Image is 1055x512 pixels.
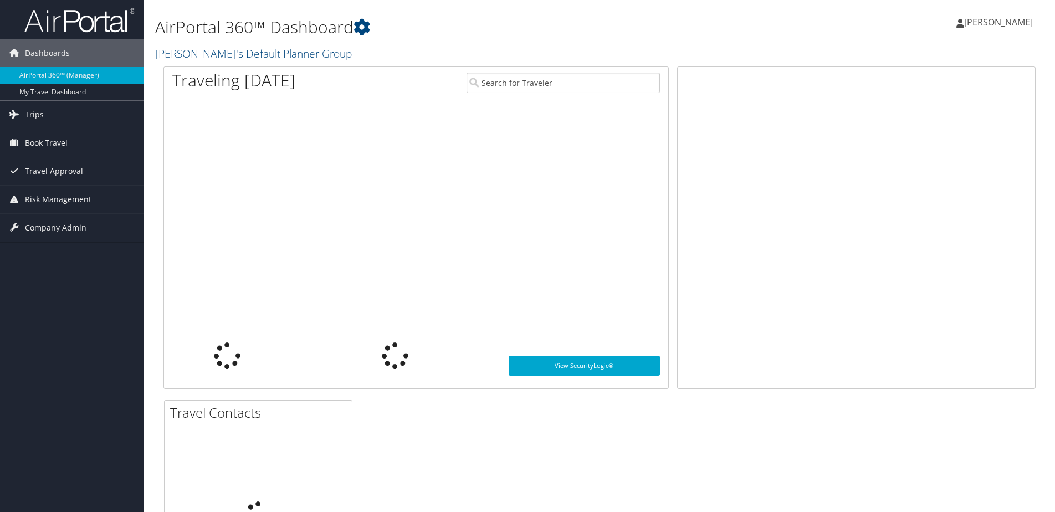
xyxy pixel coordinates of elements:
[956,6,1044,39] a: [PERSON_NAME]
[25,129,68,157] span: Book Travel
[25,186,91,213] span: Risk Management
[25,101,44,129] span: Trips
[24,7,135,33] img: airportal-logo.png
[172,69,295,92] h1: Traveling [DATE]
[170,403,352,422] h2: Travel Contacts
[467,73,660,93] input: Search for Traveler
[964,16,1033,28] span: [PERSON_NAME]
[509,356,660,376] a: View SecurityLogic®
[25,157,83,185] span: Travel Approval
[155,16,747,39] h1: AirPortal 360™ Dashboard
[155,46,355,61] a: [PERSON_NAME]'s Default Planner Group
[25,39,70,67] span: Dashboards
[25,214,86,242] span: Company Admin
